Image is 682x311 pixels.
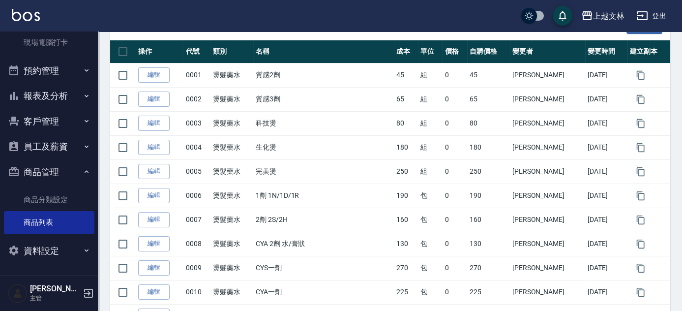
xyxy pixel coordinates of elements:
[253,184,394,208] td: 1劑 1N/1D/1R
[418,40,443,63] th: 單位
[510,232,585,256] td: [PERSON_NAME]
[585,184,628,208] td: [DATE]
[632,7,670,25] button: 登出
[443,184,467,208] td: 0
[467,159,510,184] td: 250
[585,87,628,111] td: [DATE]
[136,40,183,63] th: 操作
[418,232,443,256] td: 包
[510,87,585,111] td: [PERSON_NAME]
[138,188,170,203] a: 編輯
[443,111,467,135] td: 0
[183,232,210,256] td: 0008
[418,159,443,184] td: 組
[4,58,94,84] button: 預約管理
[510,135,585,159] td: [PERSON_NAME]
[443,232,467,256] td: 0
[585,159,628,184] td: [DATE]
[30,294,80,303] p: 主管
[138,92,170,107] a: 編輯
[510,256,585,280] td: [PERSON_NAME]
[418,111,443,135] td: 組
[467,232,510,256] td: 130
[394,256,418,280] td: 270
[4,159,94,185] button: 商品管理
[418,63,443,87] td: 組
[418,280,443,304] td: 包
[210,280,253,304] td: 燙髮藥水
[253,159,394,184] td: 完美燙
[183,280,210,304] td: 0010
[183,135,210,159] td: 0004
[394,40,418,63] th: 成本
[8,283,28,303] img: Person
[253,280,394,304] td: CYA一劑
[394,135,418,159] td: 180
[12,9,40,21] img: Logo
[467,111,510,135] td: 80
[467,135,510,159] td: 180
[467,63,510,87] td: 45
[577,6,628,26] button: 上越文林
[585,111,628,135] td: [DATE]
[210,87,253,111] td: 燙髮藥水
[585,280,628,304] td: [DATE]
[510,111,585,135] td: [PERSON_NAME]
[467,40,510,63] th: 自購價格
[443,135,467,159] td: 0
[418,87,443,111] td: 組
[553,6,572,26] button: save
[4,83,94,109] button: 報表及分析
[210,159,253,184] td: 燙髮藥水
[183,184,210,208] td: 0006
[510,40,585,63] th: 變更者
[210,135,253,159] td: 燙髮藥水
[210,111,253,135] td: 燙髮藥水
[30,284,80,294] h5: [PERSON_NAME]
[253,87,394,111] td: 質感3劑
[627,40,670,63] th: 建立副本
[418,135,443,159] td: 組
[467,87,510,111] td: 65
[138,284,170,300] a: 編輯
[394,87,418,111] td: 65
[443,40,467,63] th: 價格
[585,208,628,232] td: [DATE]
[443,159,467,184] td: 0
[253,232,394,256] td: CYA 2劑 水/膏狀
[443,208,467,232] td: 0
[394,63,418,87] td: 45
[253,135,394,159] td: 生化燙
[443,87,467,111] td: 0
[510,159,585,184] td: [PERSON_NAME]
[183,256,210,280] td: 0009
[4,31,94,54] a: 現場電腦打卡
[138,260,170,276] a: 編輯
[443,63,467,87] td: 0
[467,184,510,208] td: 190
[394,159,418,184] td: 250
[138,67,170,83] a: 編輯
[4,211,94,234] a: 商品列表
[443,280,467,304] td: 0
[183,87,210,111] td: 0002
[510,184,585,208] td: [PERSON_NAME]
[253,63,394,87] td: 質感2劑
[138,212,170,227] a: 編輯
[510,280,585,304] td: [PERSON_NAME]
[253,111,394,135] td: 科技燙
[183,159,210,184] td: 0005
[210,208,253,232] td: 燙髮藥水
[183,208,210,232] td: 0007
[394,232,418,256] td: 130
[394,184,418,208] td: 190
[210,40,253,63] th: 類別
[210,184,253,208] td: 燙髮藥水
[183,63,210,87] td: 0001
[467,256,510,280] td: 270
[138,116,170,131] a: 編輯
[394,280,418,304] td: 225
[138,236,170,251] a: 編輯
[510,208,585,232] td: [PERSON_NAME]
[253,40,394,63] th: 名稱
